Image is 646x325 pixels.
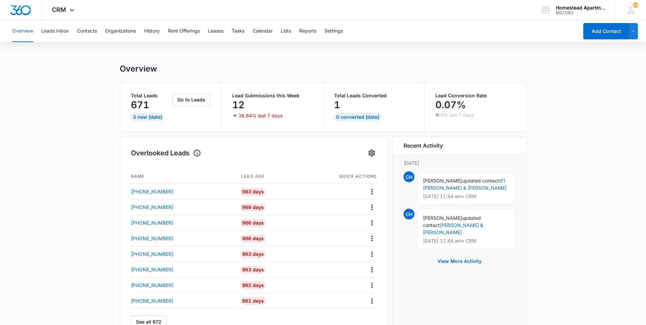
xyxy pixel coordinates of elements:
a: [PHONE_NUMBER] [131,204,218,211]
p: 0% last 7 days [440,113,474,117]
button: Actions [367,295,377,306]
p: 12 [232,99,244,110]
button: View More Activity [431,253,488,269]
button: Settings [325,20,343,42]
p: [PHONE_NUMBER] [131,219,173,226]
h1: Overlooked Leads [131,148,201,158]
p: [PHONE_NUMBER] [131,188,173,195]
p: 1 [334,99,340,110]
button: History [144,20,160,42]
span: CH [404,209,414,219]
p: [PHONE_NUMBER] [131,204,173,211]
button: Rent Offerings [168,20,200,42]
button: Leads Inbox [41,20,69,42]
a: Go to Leads [172,97,210,102]
a: [PERSON_NAME] & [PERSON_NAME] [423,222,483,235]
div: 966 Days [240,219,266,227]
a: [PHONE_NUMBER] [131,282,218,289]
button: Actions [367,186,377,197]
div: 983 Days [240,188,266,196]
p: Total Leads [131,93,171,98]
button: Tasks [232,20,244,42]
div: account id [556,11,605,15]
span: CRM [52,6,66,13]
button: Overview [12,20,33,42]
button: Leases [208,20,223,42]
button: Settings [366,148,377,158]
p: [PHONE_NUMBER] [131,250,173,257]
button: Actions [367,202,377,212]
p: [PHONE_NUMBER] [131,266,173,273]
button: Lists [281,20,291,42]
a: [PHONE_NUMBER] [131,235,218,242]
p: 671 [131,99,149,110]
button: Actions [367,217,377,228]
div: 963 Days [240,266,266,274]
a: [PHONE_NUMBER] [131,266,218,273]
a: [PHONE_NUMBER] [131,297,218,304]
button: Go to Leads [172,93,210,106]
a: [PHONE_NUMBER] [131,219,218,226]
button: Actions [367,249,377,259]
button: Organizations [105,20,136,42]
p: Total Leads Converted [334,93,414,98]
p: [PHONE_NUMBER] [131,282,173,289]
div: 962 Days [240,281,266,289]
p: [PHONE_NUMBER] [131,297,173,304]
h1: Overview [120,64,157,74]
button: Add Contact [583,23,629,39]
p: Lead Conversion Rate [435,93,515,98]
div: 963 Days [240,250,266,258]
div: 0 Converted [DATE] [334,113,381,121]
div: notifications count [633,2,638,8]
span: CH [404,171,414,182]
div: 966 Days [240,234,266,243]
button: Reports [299,20,316,42]
span: 168 [633,2,638,8]
p: [DATE] [404,159,515,167]
p: Lead Submissions this Week [232,93,312,98]
th: Name [131,169,218,184]
span: updated contact [462,178,499,184]
th: Lead age [218,169,288,184]
p: [PHONE_NUMBER] [131,235,173,242]
p: [DATE] 11:44 am • CRM [423,238,510,243]
div: 961 Days [240,297,266,305]
div: 3 New [DATE] [131,113,164,121]
th: Quick actions [288,169,377,184]
button: Calendar [253,20,273,42]
a: [PHONE_NUMBER] [131,250,218,257]
button: Contacts [77,20,97,42]
p: 0.07% [435,99,466,110]
a: [PHONE_NUMBER] [131,188,218,195]
span: [PERSON_NAME] [423,215,462,221]
button: Actions [367,280,377,290]
p: [DATE] 11:44 am • CRM [423,194,510,199]
div: account name [556,5,605,11]
h6: Recent Activity [404,141,443,150]
div: 969 Days [240,203,266,211]
button: Actions [367,264,377,275]
button: Actions [367,233,377,244]
p: 36.84% last 7 days [238,113,282,118]
span: [PERSON_NAME] [423,178,462,184]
